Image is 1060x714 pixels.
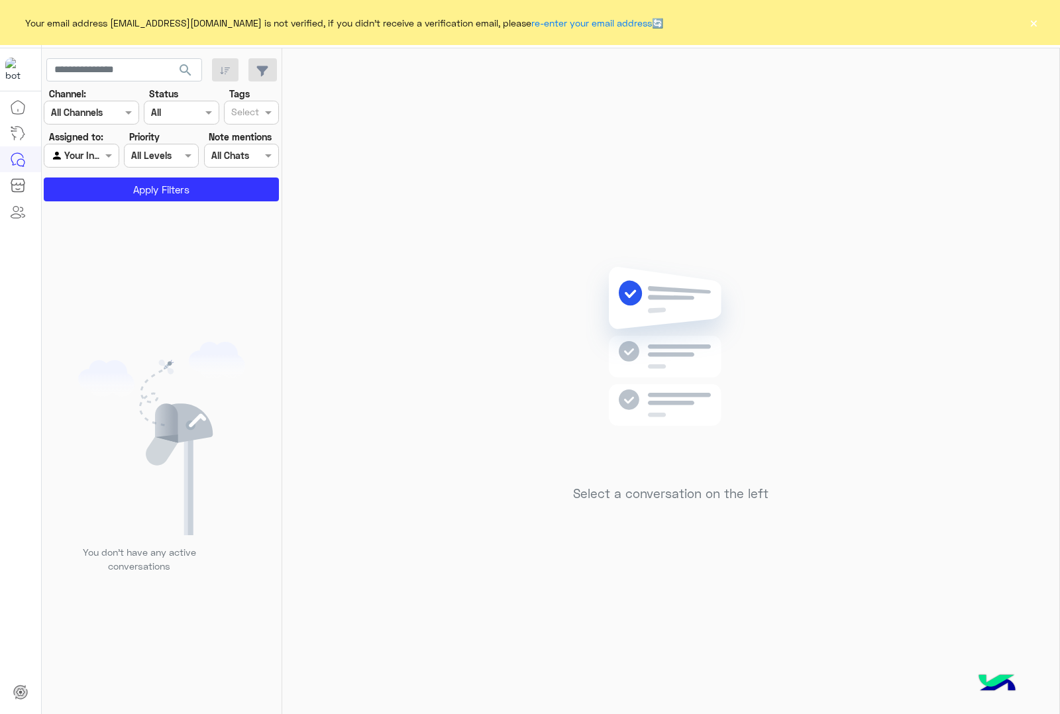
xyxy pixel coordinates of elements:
[573,486,768,501] h5: Select a conversation on the left
[49,87,86,101] label: Channel:
[229,87,250,101] label: Tags
[1027,16,1040,29] button: ×
[170,58,202,87] button: search
[178,62,193,78] span: search
[78,342,245,535] img: empty users
[25,16,663,30] span: Your email address [EMAIL_ADDRESS][DOMAIN_NAME] is not verified, if you didn't receive a verifica...
[72,545,206,574] p: You don’t have any active conversations
[575,256,767,476] img: no messages
[5,58,29,81] img: 713415422032625
[49,130,103,144] label: Assigned to:
[149,87,178,101] label: Status
[974,661,1020,707] img: hulul-logo.png
[129,130,160,144] label: Priority
[209,130,272,144] label: Note mentions
[229,105,259,122] div: Select
[531,17,652,28] a: re-enter your email address
[44,178,279,201] button: Apply Filters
